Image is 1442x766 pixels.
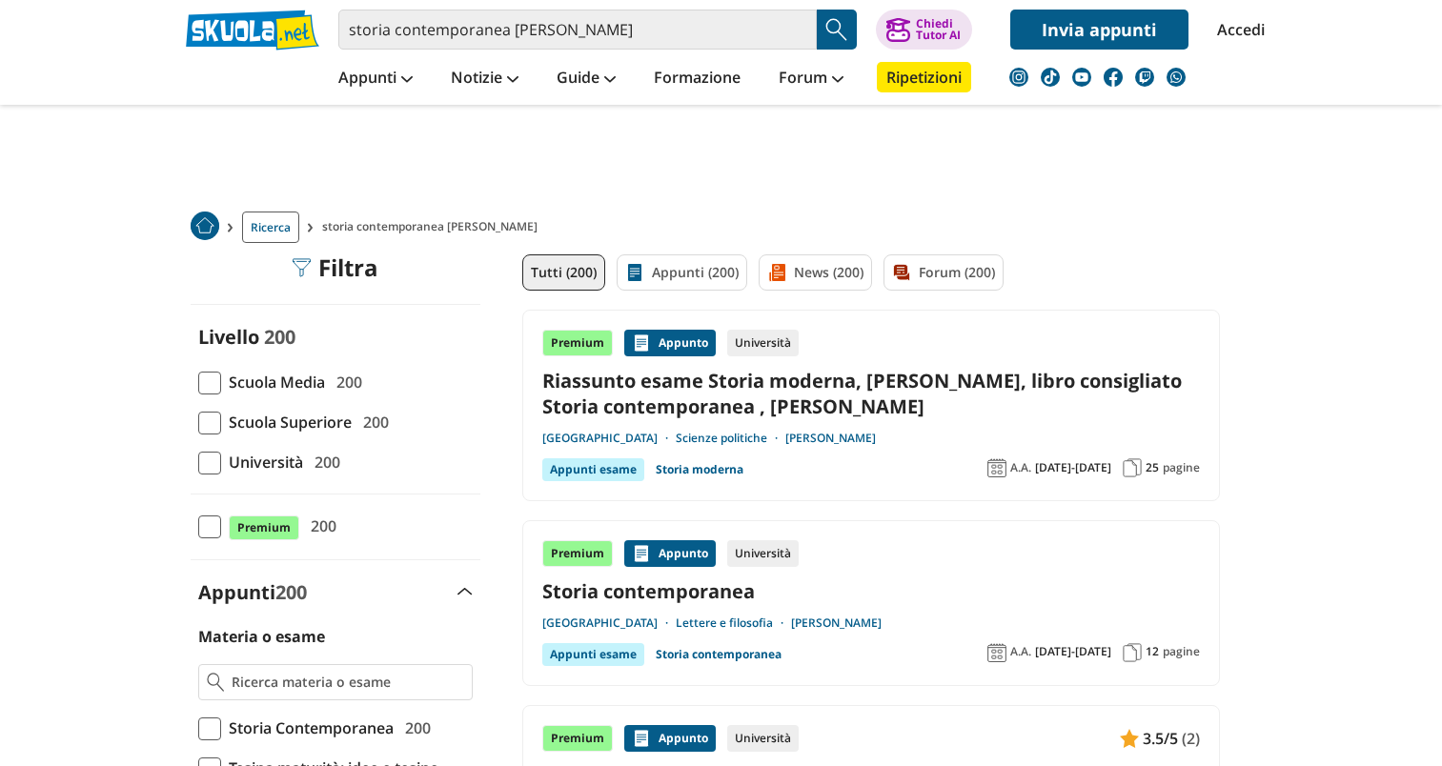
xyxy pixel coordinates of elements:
a: Guide [552,62,620,96]
span: 200 [397,716,431,740]
button: Search Button [817,10,857,50]
img: youtube [1072,68,1091,87]
a: News (200) [759,254,872,291]
span: Storia Contemporanea [221,716,394,740]
img: Apri e chiudi sezione [457,588,473,595]
input: Ricerca materia o esame [232,673,463,692]
span: 200 [355,410,389,434]
a: Invia appunti [1010,10,1188,50]
label: Appunti [198,579,307,605]
a: Formazione [649,62,745,96]
span: pagine [1163,644,1200,659]
div: Università [727,540,799,567]
a: Appunti (200) [617,254,747,291]
span: 3.5/5 [1143,726,1178,751]
div: Appunti esame [542,643,644,666]
span: [DATE]-[DATE] [1035,460,1111,475]
span: 25 [1146,460,1159,475]
a: Storia moderna [656,458,743,481]
img: twitch [1135,68,1154,87]
img: Home [191,212,219,240]
button: ChiediTutor AI [876,10,972,50]
a: Forum (200) [883,254,1004,291]
img: Filtra filtri mobile [292,258,311,277]
img: Anno accademico [987,458,1006,477]
span: 200 [303,514,336,538]
span: Scuola Media [221,370,325,394]
div: Premium [542,330,613,356]
img: News filtro contenuto [767,263,786,282]
span: 200 [307,450,340,474]
a: Storia contemporanea [656,643,782,666]
input: Cerca appunti, riassunti o versioni [338,10,817,50]
div: Appunto [624,330,716,356]
div: Università [727,330,799,356]
img: Pagine [1123,643,1142,662]
img: Pagine [1123,458,1142,477]
div: Premium [542,725,613,752]
a: Forum [774,62,848,96]
div: Università [727,725,799,752]
a: Accedi [1217,10,1257,50]
a: Storia contemporanea [542,578,1200,604]
span: (2) [1182,726,1200,751]
a: [GEOGRAPHIC_DATA] [542,431,676,446]
img: Appunti contenuto [1120,729,1139,748]
label: Livello [198,324,259,350]
div: Appunto [624,540,716,567]
div: Appunti esame [542,458,644,481]
span: Università [221,450,303,474]
div: Chiedi Tutor AI [916,18,961,41]
img: Appunti contenuto [632,544,651,563]
img: Appunti contenuto [632,729,651,748]
img: tiktok [1041,68,1060,87]
span: A.A. [1010,644,1031,659]
div: Appunto [624,725,716,752]
span: pagine [1163,460,1200,475]
a: Tutti (200) [522,254,605,291]
div: Premium [542,540,613,567]
img: facebook [1104,68,1123,87]
span: 200 [329,370,362,394]
a: Appunti [334,62,417,96]
a: Home [191,212,219,243]
label: Materia o esame [198,626,325,647]
a: Riassunto esame Storia moderna, [PERSON_NAME], libro consigliato Storia contemporanea , [PERSON_N... [542,368,1200,419]
a: Ripetizioni [877,62,971,92]
img: Cerca appunti, riassunti o versioni [823,15,851,44]
span: 200 [264,324,295,350]
span: 200 [275,579,307,605]
img: Anno accademico [987,643,1006,662]
a: Lettere e filosofia [676,615,791,631]
span: Scuola Superiore [221,410,352,434]
a: [PERSON_NAME] [791,615,882,631]
img: instagram [1009,68,1028,87]
span: 12 [1146,644,1159,659]
img: Forum filtro contenuto [892,263,911,282]
a: Notizie [446,62,523,96]
div: Filtra [292,254,378,281]
a: Scienze politiche [676,431,785,446]
a: [PERSON_NAME] [785,431,876,446]
img: Appunti contenuto [632,333,651,353]
span: storia contemporanea [PERSON_NAME] [322,212,545,243]
img: Appunti filtro contenuto [625,263,644,282]
a: [GEOGRAPHIC_DATA] [542,615,676,631]
span: [DATE]-[DATE] [1035,644,1111,659]
span: Premium [229,515,299,540]
a: Ricerca [242,212,299,243]
img: WhatsApp [1167,68,1186,87]
img: Ricerca materia o esame [207,673,225,692]
span: A.A. [1010,460,1031,475]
